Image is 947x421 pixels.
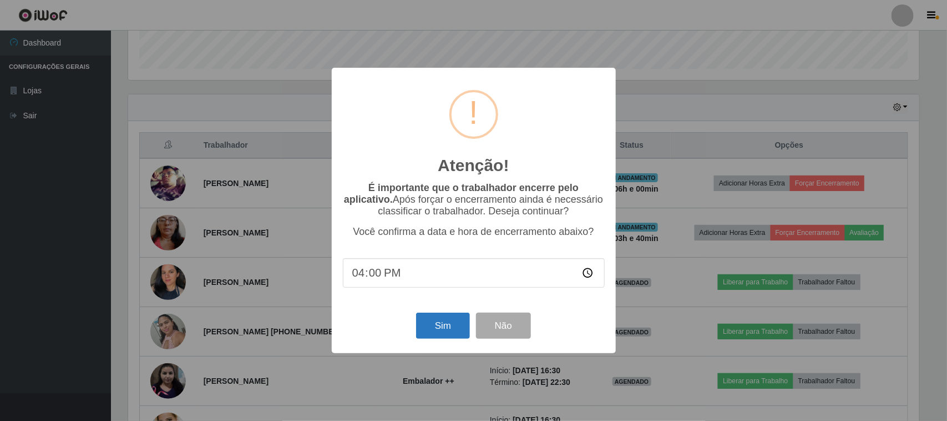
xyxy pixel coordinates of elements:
button: Não [476,313,531,339]
b: É importante que o trabalhador encerre pelo aplicativo. [344,182,579,205]
h2: Atenção! [438,156,509,176]
p: Após forçar o encerramento ainda é necessário classificar o trabalhador. Deseja continuar? [343,182,605,217]
button: Sim [416,313,470,339]
p: Você confirma a data e hora de encerramento abaixo? [343,226,605,238]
